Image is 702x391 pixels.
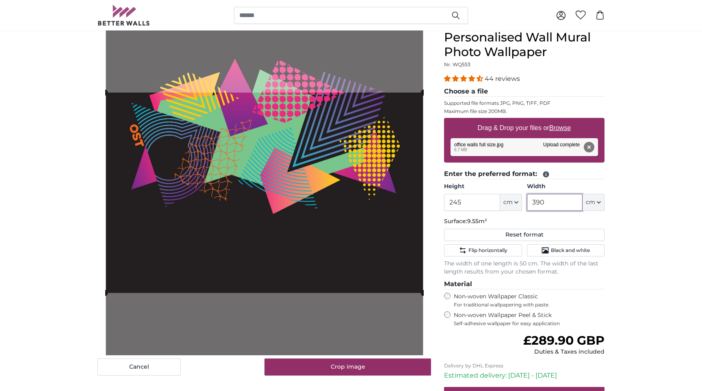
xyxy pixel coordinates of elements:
legend: Enter the preferred format: [444,169,604,179]
label: Drag & Drop your files or [474,120,574,136]
p: Delivery by DHL Express [444,363,604,369]
label: Width [527,182,604,191]
span: Black and white [551,247,590,254]
button: Flip horizontally [444,244,522,256]
span: 9.55m² [467,217,487,225]
span: cm [503,198,513,206]
button: Reset format [444,229,604,241]
div: Duties & Taxes included [523,348,604,356]
span: Nr. WQ553 [444,61,470,67]
u: Browse [549,124,571,131]
p: Supported file formats JPG, PNG, TIFF, PDF [444,100,604,106]
label: Non-woven Wallpaper Classic [454,293,604,308]
label: Height [444,182,522,191]
label: Non-woven Wallpaper Peel & Stick [454,311,604,327]
span: Flip horizontally [468,247,507,254]
h1: Personalised Wall Mural Photo Wallpaper [444,30,604,59]
legend: Material [444,279,604,289]
span: £289.90 GBP [523,333,604,348]
span: 44 reviews [485,75,520,83]
button: Crop image [264,358,431,376]
button: Cancel [97,358,181,376]
legend: Choose a file [444,87,604,97]
span: Self-adhesive wallpaper for easy application [454,320,604,327]
img: Betterwalls [97,5,150,26]
p: The width of one length is 50 cm. The width of the last length results from your chosen format. [444,260,604,276]
p: Estimated delivery: [DATE] - [DATE] [444,371,604,380]
span: 4.34 stars [444,75,485,83]
button: cm [500,194,522,211]
p: Maximum file size 200MB. [444,108,604,115]
p: Surface: [444,217,604,226]
button: Black and white [527,244,604,256]
button: cm [583,194,604,211]
span: cm [586,198,595,206]
span: For traditional wallpapering with paste [454,302,604,308]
